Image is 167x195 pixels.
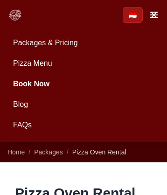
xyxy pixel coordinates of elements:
[7,7,22,22] img: Bali Pizza Party Logo
[34,148,63,156] a: Packages
[7,54,160,73] a: Pizza Menu
[123,7,143,23] a: Beralih ke Bahasa Indonesia
[7,75,160,93] a: Book Now
[7,148,25,156] a: Home
[67,147,69,157] li: /
[7,95,160,114] a: Blog
[72,148,126,156] span: Pizza Oven Rental
[7,34,160,52] a: Packages & Pricing
[28,147,30,157] li: /
[7,116,160,134] a: FAQs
